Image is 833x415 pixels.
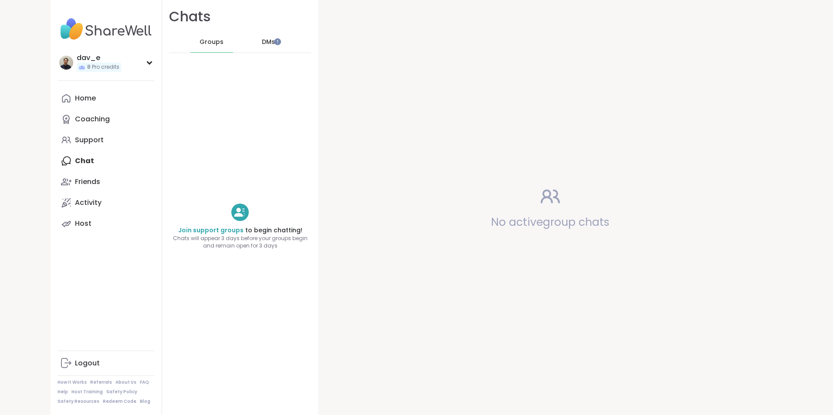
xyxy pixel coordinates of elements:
a: Join support groups [178,226,244,234]
span: DMs [262,38,275,47]
a: Referrals [90,379,112,385]
a: Safety Resources [58,398,99,405]
div: Activity [75,198,102,207]
div: Host [75,219,91,228]
div: Support [75,135,104,145]
img: dav_e [59,56,73,70]
a: Host [58,213,155,234]
a: Host Training [71,389,103,395]
h4: to begin chatting! [162,226,318,235]
a: FAQ [140,379,149,385]
span: Chats will appear 3 days before your groups begin and remain open for 3 days [162,235,318,250]
a: About Us [115,379,136,385]
div: dav_e [77,53,121,63]
div: Friends [75,177,100,187]
div: Home [75,94,96,103]
a: Home [58,88,155,109]
img: ShareWell Nav Logo [58,14,155,44]
h1: Chats [169,7,211,27]
a: Safety Policy [106,389,137,395]
iframe: Spotlight [274,38,281,45]
a: Help [58,389,68,395]
a: Logout [58,353,155,374]
span: Groups [200,38,223,47]
div: Coaching [75,114,110,124]
a: Coaching [58,109,155,130]
a: How It Works [58,379,87,385]
a: Support [58,130,155,151]
a: Redeem Code [103,398,136,405]
span: No active group chats [491,214,610,230]
a: Activity [58,192,155,213]
span: 8 Pro credits [87,64,119,71]
a: Blog [140,398,150,405]
div: Logout [75,358,100,368]
a: Friends [58,171,155,192]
